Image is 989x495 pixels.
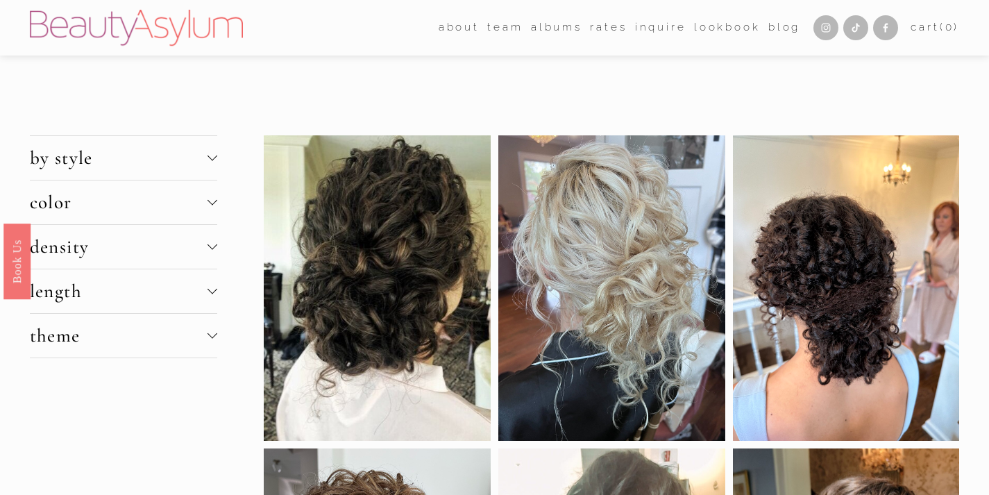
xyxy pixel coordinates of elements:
[487,18,523,37] span: team
[3,223,31,299] a: Book Us
[439,17,480,39] a: folder dropdown
[590,17,627,39] a: Rates
[30,269,217,313] button: length
[635,17,686,39] a: Inquire
[843,15,868,40] a: TikTok
[945,21,954,33] span: 0
[813,15,838,40] a: Instagram
[873,15,898,40] a: Facebook
[30,324,208,347] span: theme
[30,181,217,224] button: color
[531,17,582,39] a: albums
[30,10,243,46] img: Beauty Asylum | Bridal Hair &amp; Makeup Charlotte &amp; Atlanta
[30,235,208,258] span: density
[30,314,217,358] button: theme
[439,18,480,37] span: about
[30,225,217,269] button: density
[694,17,761,39] a: Lookbook
[30,280,208,303] span: length
[911,18,959,37] a: 0 items in cart
[940,21,959,33] span: ( )
[30,136,217,180] button: by style
[30,191,208,214] span: color
[30,146,208,169] span: by style
[768,17,800,39] a: Blog
[487,17,523,39] a: folder dropdown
